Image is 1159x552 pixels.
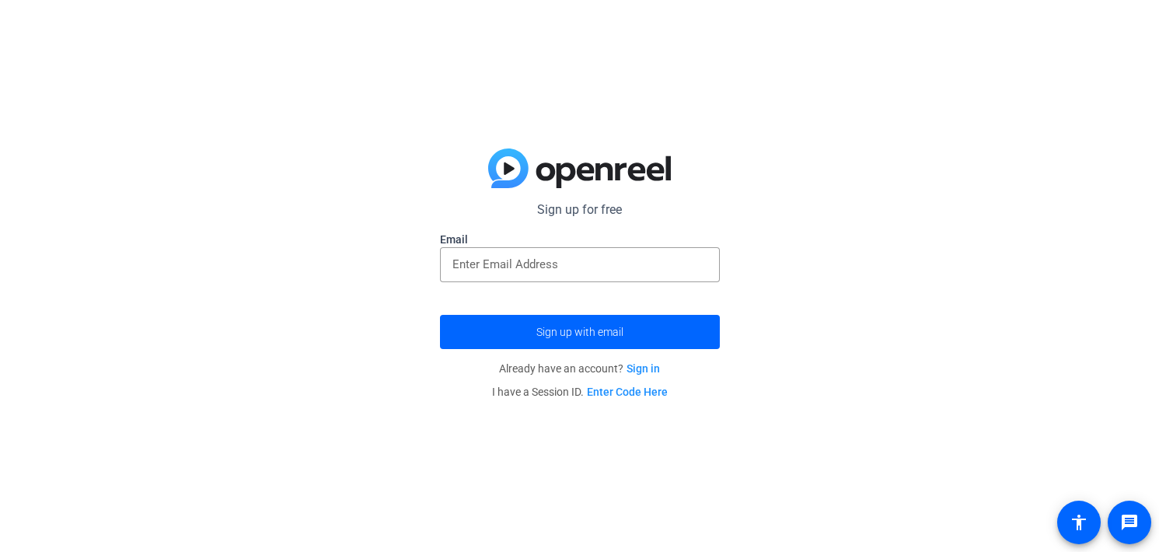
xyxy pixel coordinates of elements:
label: Email [440,232,720,247]
span: I have a Session ID. [492,386,668,398]
p: Sign up for free [440,201,720,219]
a: Enter Code Here [587,386,668,398]
mat-icon: accessibility [1070,513,1088,532]
button: Sign up with email [440,315,720,349]
a: Sign in [627,362,660,375]
img: blue-gradient.svg [488,148,671,189]
mat-icon: message [1120,513,1139,532]
input: Enter Email Address [452,255,707,274]
span: Already have an account? [499,362,660,375]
